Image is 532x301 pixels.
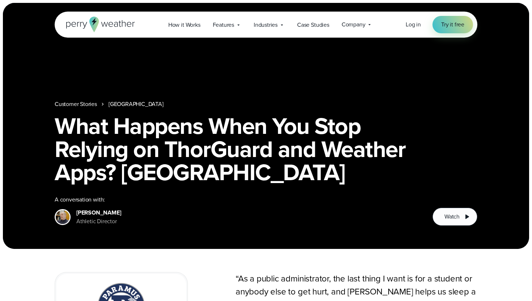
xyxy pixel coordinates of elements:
[441,20,464,29] span: Try it free
[444,212,460,221] span: Watch
[168,21,200,29] span: How it Works
[76,208,121,217] div: [PERSON_NAME]
[432,16,473,33] a: Try it free
[297,21,329,29] span: Case Studies
[55,100,97,109] a: Customer Stories
[162,17,207,32] a: How it Works
[55,100,477,109] nav: Breadcrumb
[406,20,421,29] a: Log in
[55,114,477,184] h1: What Happens When You Stop Relying on ThorGuard and Weather Apps? [GEOGRAPHIC_DATA]
[109,100,164,109] a: [GEOGRAPHIC_DATA]
[432,208,477,226] button: Watch
[213,21,234,29] span: Features
[56,210,69,224] img: Derek England, Paramus High School
[76,217,121,226] div: Athletic Director
[254,21,278,29] span: Industries
[342,20,366,29] span: Company
[291,17,335,32] a: Case Studies
[55,195,421,204] div: A conversation with:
